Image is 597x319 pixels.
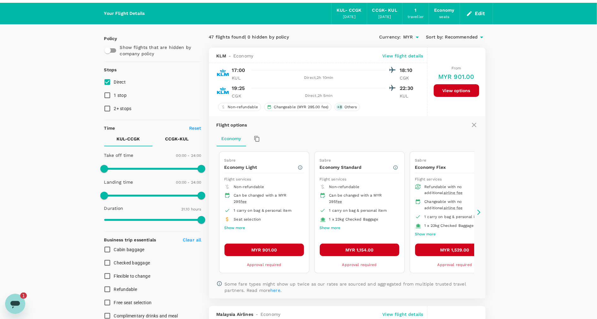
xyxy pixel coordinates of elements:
span: Non-refundable [225,104,261,110]
p: Flight options [217,122,247,128]
p: CGK [232,93,248,99]
div: Changeable (MYR 295.00 fee) [264,103,331,111]
button: Open [413,33,422,42]
div: +8Others [335,103,360,111]
p: Economy Standard [320,164,393,170]
iframe: Number of unread messages [20,292,33,299]
span: Economy [260,311,280,317]
div: 47 flights found | 0 hidden by policy [209,34,347,41]
p: Time [104,125,115,131]
div: Economy [434,7,454,14]
span: airline fee [444,206,463,210]
span: Economy [233,53,253,59]
img: KL [217,66,229,79]
div: Can be changed with a MYR 295 [234,192,299,205]
div: Direct , 2h 10min [252,75,386,81]
span: 1 x 23kg Checked Baggage [329,217,379,222]
span: 00:00 - 24:00 [176,180,201,185]
span: airline fee [444,191,463,195]
div: traveller [408,14,424,20]
div: Can be changed with a MYR 295 [329,192,394,205]
p: 22:30 [400,85,416,92]
span: Seat selection [234,217,261,222]
p: Reset [189,125,201,131]
span: Approval required [247,263,282,267]
span: - [253,311,260,317]
span: Flight services [320,177,347,181]
span: Changeable (MYR 295.00 fee) [272,104,331,110]
div: Non-refundable [218,103,261,111]
span: KLM [217,53,226,59]
span: Checked baggage [114,260,150,265]
p: View flight details [383,311,423,317]
span: fee [241,199,247,204]
span: Sabre [320,158,331,162]
p: Some fare types might show up twice as our rates are sourced and aggregated from multiple trusted... [225,281,478,293]
iframe: Button to launch messaging window, 1 unread message [5,294,25,314]
div: Changeable with no additional [425,199,490,211]
span: From [451,66,461,70]
h6: MYR 901.00 [438,72,475,82]
span: Sort by : [426,34,444,41]
p: KUL - CCGK [117,136,140,142]
div: Refundable with no additional [425,184,490,197]
p: 18:10 [400,67,416,74]
span: Others [342,104,360,110]
span: 1 carry on bag & personal item [425,215,482,219]
p: CGK [400,75,416,81]
span: Flight services [224,177,251,181]
div: CCGK - KUL [372,7,397,14]
span: Refundable [114,287,137,292]
span: Flexible to change [114,274,151,279]
button: Economy [217,131,246,146]
p: 19:25 [232,85,245,92]
button: MYR 1,154.00 [320,244,399,256]
p: KUL [400,93,416,99]
span: + 8 [336,104,343,110]
span: Recommended [445,34,478,41]
span: 1 carry on bag & personal item [234,208,292,213]
span: Malaysia Airlines [217,311,254,317]
button: View options [434,84,479,97]
span: 1 carry on bag & personal item [329,208,387,213]
span: 1 stop [114,93,127,98]
div: seats [439,14,450,20]
p: Duration [104,205,123,211]
p: CCGK - KUL [165,136,189,142]
p: Landing time [104,179,133,185]
span: fee [336,199,342,204]
span: Approval required [342,263,377,267]
div: Your Flight Details [104,10,145,17]
span: Free seat selection [114,300,152,305]
span: Sabre [415,158,427,162]
button: Show more [320,224,341,232]
span: Complimentary drinks and meal [114,313,178,318]
span: Non-refundable [234,185,264,189]
div: [DATE] [378,14,391,20]
span: 2+ stops [114,106,132,111]
div: KUL - CCGK [337,7,361,14]
p: Economy Flex [415,164,488,170]
span: 1 x 23kg Checked Baggage [425,223,474,228]
p: Take off time [104,152,134,158]
span: Flight services [415,177,442,181]
p: View flight details [383,53,423,59]
a: here [270,288,280,293]
p: Show flights that are hidden by company policy [120,44,197,57]
div: Direct , 2h 5min [252,93,386,99]
strong: Business trip essentials [104,237,156,242]
span: Sabre [224,158,236,162]
p: Economy Light [224,164,297,170]
button: MYR 901.00 [224,244,304,256]
span: Approval required [438,263,472,267]
div: 1 [415,7,417,14]
p: 17:00 [232,67,245,74]
span: Currency : [379,34,401,41]
span: Cabin baggage [114,247,145,252]
span: 00:00 - 24:00 [176,153,201,158]
span: 31.10 hours [181,207,201,211]
img: KL [217,84,229,97]
button: MYR 1,529.00 [415,244,495,256]
button: Edit [465,9,488,19]
div: [DATE] [343,14,355,20]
